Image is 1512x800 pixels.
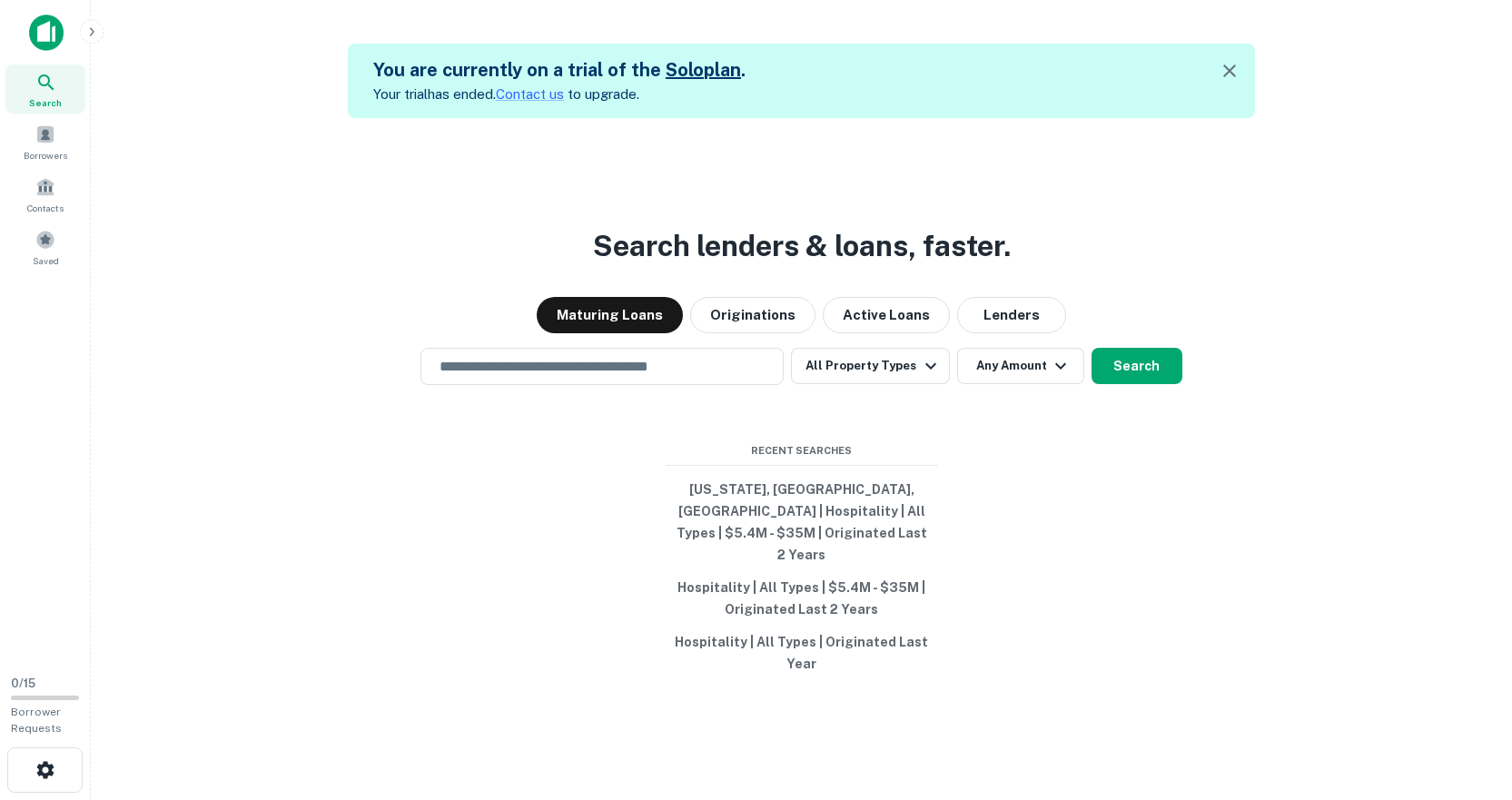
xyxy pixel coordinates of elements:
[5,117,85,166] a: Borrowers
[24,148,67,163] span: Borrowers
[666,59,741,81] a: Soloplan
[5,222,85,272] a: Saved
[27,201,64,215] span: Contacts
[1421,655,1512,742] iframe: Chat Widget
[690,297,815,333] button: Originations
[11,677,35,690] span: 0 / 15
[29,95,62,110] span: Search
[666,443,938,459] span: Recent Searches
[11,706,62,735] span: Borrower Requests
[373,56,746,84] h5: You are currently on a trial of the .
[33,253,59,268] span: Saved
[957,348,1084,384] button: Any Amount
[537,297,683,333] button: Maturing Loans
[5,64,85,114] a: Search
[957,297,1066,333] button: Lenders
[1092,348,1182,384] button: Search
[29,15,64,51] img: capitalize-icon.png
[823,297,950,333] button: Active Loans
[373,84,746,105] p: Your trial has ended. to upgrade.
[666,626,938,680] button: Hospitality | All Types | Originated Last Year
[496,86,564,102] a: Contact us
[666,473,938,571] button: [US_STATE], [GEOGRAPHIC_DATA], [GEOGRAPHIC_DATA] | Hospitality | All Types | $5.4M - $35M | Origi...
[593,224,1011,268] h3: Search lenders & loans, faster.
[5,170,85,219] a: Contacts
[666,571,938,626] button: Hospitality | All Types | $5.4M - $35M | Originated Last 2 Years
[791,348,949,384] button: All Property Types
